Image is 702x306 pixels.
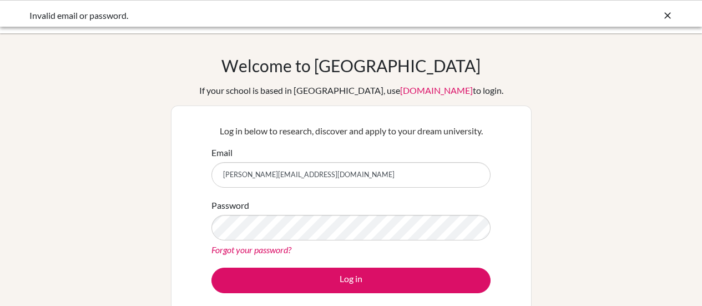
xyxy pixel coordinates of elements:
[400,85,473,96] a: [DOMAIN_NAME]
[211,146,233,159] label: Email
[221,56,481,76] h1: Welcome to [GEOGRAPHIC_DATA]
[211,199,249,212] label: Password
[211,268,491,293] button: Log in
[29,9,507,22] div: Invalid email or password.
[211,124,491,138] p: Log in below to research, discover and apply to your dream university.
[199,84,503,97] div: If your school is based in [GEOGRAPHIC_DATA], use to login.
[211,244,291,255] a: Forgot your password?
